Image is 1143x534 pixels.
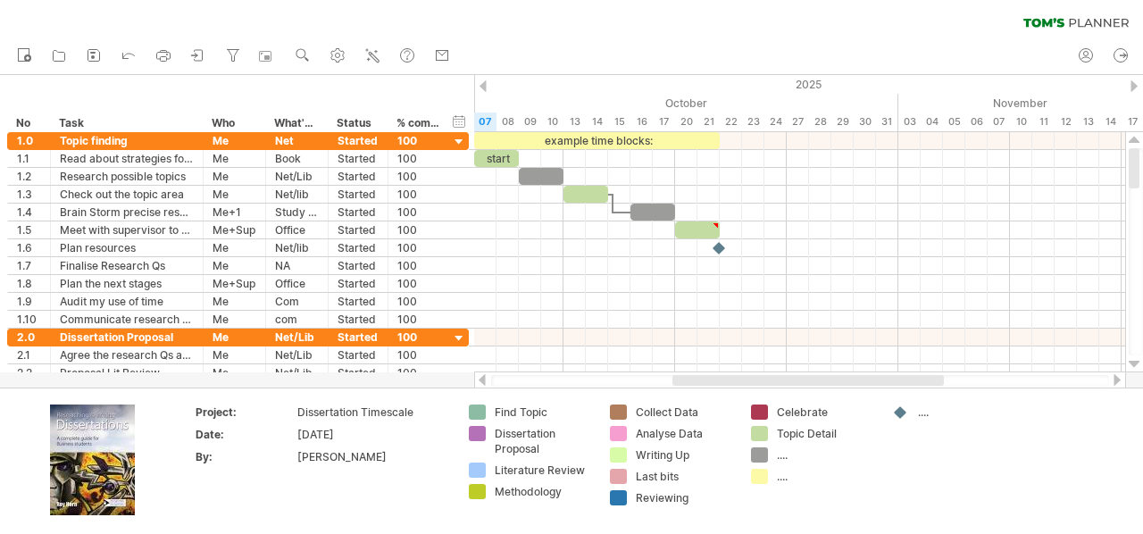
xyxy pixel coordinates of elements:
div: Net [275,132,319,149]
div: Started [338,311,379,328]
div: 1.9 [17,293,41,310]
div: Monday, 13 October 2025 [563,113,586,131]
div: Started [338,221,379,238]
div: Dissertation Timescale [297,405,447,420]
div: Started [338,150,379,167]
div: Started [338,364,379,381]
div: Me [213,329,256,346]
div: 100 [397,311,440,328]
div: Thursday, 23 October 2025 [742,113,764,131]
div: Find Topic [495,405,592,420]
div: Project: [196,405,294,420]
div: Started [338,275,379,292]
div: Me [213,346,256,363]
div: Started [338,239,379,256]
div: [PERSON_NAME] [297,449,447,464]
div: 100 [397,346,440,363]
div: 100 [397,329,440,346]
div: 1.10 [17,311,41,328]
div: Me [213,168,256,185]
div: Finalise Research Qs [60,257,194,274]
div: Wednesday, 22 October 2025 [720,113,742,131]
div: Wednesday, 12 November 2025 [1055,113,1077,131]
div: Friday, 24 October 2025 [764,113,787,131]
div: .... [777,447,874,463]
div: 100 [397,364,440,381]
div: 100 [397,221,440,238]
div: Friday, 14 November 2025 [1099,113,1122,131]
div: Me [213,239,256,256]
div: % complete [396,114,439,132]
div: Wednesday, 29 October 2025 [831,113,854,131]
div: 1.6 [17,239,41,256]
div: Started [338,204,379,221]
div: start [474,150,519,167]
div: Me+Sup [213,275,256,292]
div: com [275,311,319,328]
div: Me [213,150,256,167]
div: Read about strategies for finding a topic [60,150,194,167]
div: Thursday, 30 October 2025 [854,113,876,131]
div: Started [338,293,379,310]
div: Tuesday, 21 October 2025 [697,113,720,131]
div: Me [213,311,256,328]
div: .... [918,405,1015,420]
div: Who [212,114,255,132]
div: 1.7 [17,257,41,274]
div: Check out the topic area [60,186,194,203]
div: Thursday, 9 October 2025 [519,113,541,131]
div: Dissertation Proposal [495,426,592,456]
div: Proposal Lit Review [60,364,194,381]
div: 1.4 [17,204,41,221]
div: Communicate research Qs [60,311,194,328]
div: Net/Lib [275,168,319,185]
div: Me+1 [213,204,256,221]
div: .... [777,469,874,484]
div: Friday, 10 October 2025 [541,113,563,131]
div: 1.2 [17,168,41,185]
img: ae64b563-e3e0-416d-90a8-e32b171956a1.jpg [50,405,135,515]
div: Task [59,114,193,132]
div: Office [275,275,319,292]
div: Tuesday, 11 November 2025 [1032,113,1055,131]
div: Wednesday, 15 October 2025 [608,113,630,131]
div: Literature Review [495,463,592,478]
div: Friday, 17 October 2025 [653,113,675,131]
div: October 2025 [385,94,898,113]
div: Friday, 7 November 2025 [988,113,1010,131]
div: Monday, 20 October 2025 [675,113,697,131]
div: Study Room [275,204,319,221]
div: Analyse Data [636,426,733,441]
div: Wednesday, 8 October 2025 [496,113,519,131]
div: 100 [397,293,440,310]
div: Me [213,364,256,381]
div: 1.3 [17,186,41,203]
div: What's needed [274,114,318,132]
div: Me [213,257,256,274]
div: Meet with supervisor to run Res Qs [60,221,194,238]
div: 1.5 [17,221,41,238]
div: [DATE] [297,427,447,442]
div: Tuesday, 7 October 2025 [474,113,496,131]
div: Me+Sup [213,221,256,238]
div: Net/lib [275,239,319,256]
div: Started [338,346,379,363]
div: Plan the next stages [60,275,194,292]
div: 100 [397,132,440,149]
div: example time blocks: [474,132,720,149]
div: Thursday, 13 November 2025 [1077,113,1099,131]
div: Topic Detail [777,426,874,441]
div: No [16,114,40,132]
div: 2.0 [17,329,41,346]
div: Plan resources [60,239,194,256]
div: Started [338,186,379,203]
div: Net/lib [275,186,319,203]
div: Monday, 3 November 2025 [898,113,921,131]
div: Me [213,293,256,310]
div: Net/Lib [275,346,319,363]
div: Methodology [495,484,592,499]
div: 1.8 [17,275,41,292]
div: By: [196,449,294,464]
div: Writing Up [636,447,733,463]
div: Book [275,150,319,167]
